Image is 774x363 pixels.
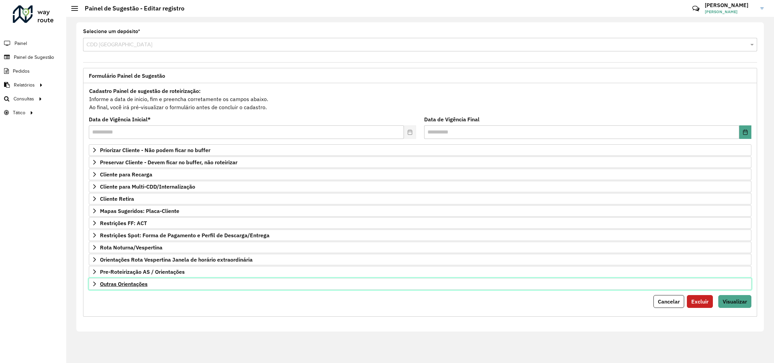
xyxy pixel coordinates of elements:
a: Rota Noturna/Vespertina [89,242,751,253]
span: Pedidos [13,68,30,75]
a: Restrições FF: ACT [89,217,751,229]
span: Mapas Sugeridos: Placa-Cliente [100,208,179,214]
a: Restrições Spot: Forma de Pagamento e Perfil de Descarga/Entrega [89,229,751,241]
a: Preservar Cliente - Devem ficar no buffer, não roteirizar [89,156,751,168]
label: Data de Vigência Final [424,115,480,123]
span: Rota Noturna/Vespertina [100,245,162,250]
span: Preservar Cliente - Devem ficar no buffer, não roteirizar [100,160,237,165]
strong: Cadastro Painel de sugestão de roteirização: [89,88,201,94]
span: Cancelar [658,298,680,305]
a: Contato Rápido [689,1,703,16]
span: Cliente Retira [100,196,134,201]
span: Relatórios [14,81,35,89]
span: Orientações Rota Vespertina Janela de horário extraordinária [100,257,253,262]
a: Cliente para Recarga [89,169,751,180]
span: Visualizar [723,298,747,305]
span: Outras Orientações [100,281,148,287]
a: Mapas Sugeridos: Placa-Cliente [89,205,751,217]
span: Restrições Spot: Forma de Pagamento e Perfil de Descarga/Entrega [100,233,269,238]
label: Data de Vigência Inicial [89,115,151,123]
h2: Painel de Sugestão - Editar registro [78,5,184,12]
span: Restrições FF: ACT [100,220,147,226]
span: Excluir [691,298,708,305]
span: Pre-Roteirização AS / Orientações [100,269,185,274]
a: Cliente Retira [89,193,751,204]
span: Priorizar Cliente - Não podem ficar no buffer [100,147,210,153]
span: Formulário Painel de Sugestão [89,73,165,78]
a: Pre-Roteirização AS / Orientações [89,266,751,277]
a: Priorizar Cliente - Não podem ficar no buffer [89,144,751,156]
button: Excluir [687,295,713,308]
a: Cliente para Multi-CDD/Internalização [89,181,751,192]
h3: [PERSON_NAME] [705,2,755,8]
a: Outras Orientações [89,278,751,290]
a: Orientações Rota Vespertina Janela de horário extraordinária [89,254,751,265]
div: Informe a data de inicio, fim e preencha corretamente os campos abaixo. Ao final, você irá pré-vi... [89,87,751,112]
span: Tático [13,109,25,116]
span: Cliente para Multi-CDD/Internalização [100,184,195,189]
span: Consultas [14,95,34,102]
label: Selecione um depósito [83,27,140,35]
span: Painel de Sugestão [14,54,54,61]
span: Painel [15,40,27,47]
button: Visualizar [718,295,751,308]
span: [PERSON_NAME] [705,9,755,15]
button: Choose Date [739,125,751,139]
span: Cliente para Recarga [100,172,152,177]
button: Cancelar [653,295,684,308]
